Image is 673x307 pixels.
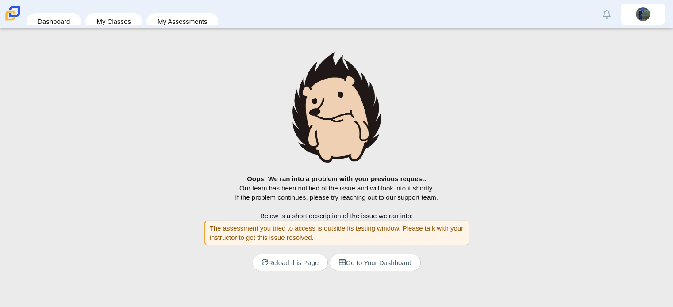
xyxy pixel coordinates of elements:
[9,174,664,290] div: Our team has been notified of the issue and will look into it shortly. If the problem continues, ...
[330,254,420,271] a: Go to Your Dashboard
[4,4,22,23] img: Carmen School of Science & Technology
[204,220,469,245] div: The assessment you tried to access is outside its testing window. Please talk with your instructo...
[292,52,381,163] img: hedgehog-sad-large.png
[247,175,426,182] b: Oops! We ran into a problem with your previous request.
[4,16,22,24] a: Carmen School of Science & Technology
[31,13,77,30] a: Dashboard
[90,13,138,30] a: My Classes
[621,4,665,25] a: melvin.martirriver.Cl35J9
[636,7,650,21] img: melvin.martirriver.Cl35J9
[597,4,616,24] a: Alerts
[252,254,328,271] a: Reload this Page
[151,13,214,30] a: My Assessments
